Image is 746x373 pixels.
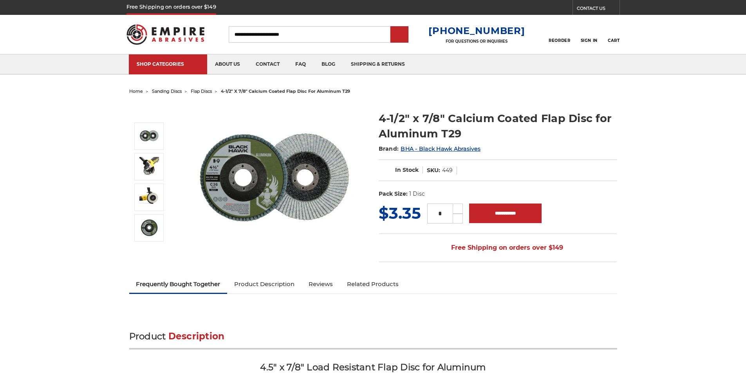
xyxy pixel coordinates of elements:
[139,187,159,207] img: Angle grinder disc for sanding aluminum
[401,145,480,152] a: BHA - Black Hawk Abrasives
[428,25,525,36] a: [PHONE_NUMBER]
[139,157,159,177] img: Disc for grinding aluminum
[139,218,159,238] img: Black Hawk Abrasives Aluminum Flap Disc
[139,126,159,146] img: BHA 4-1/2 Inch Flap Disc for Aluminum
[140,243,159,260] button: Next
[302,276,340,293] a: Reviews
[126,19,205,50] img: Empire Abrasives
[140,106,159,123] button: Previous
[395,166,419,173] span: In Stock
[196,103,353,259] img: BHA 4-1/2 Inch Flap Disc for Aluminum
[379,204,421,223] span: $3.35
[392,27,407,43] input: Submit
[129,88,143,94] a: home
[432,240,563,256] span: Free Shipping on orders over $149
[549,38,570,43] span: Reorder
[608,26,620,43] a: Cart
[137,61,199,67] div: SHOP CATEGORIES
[427,166,440,175] dt: SKU:
[227,276,302,293] a: Product Description
[340,276,406,293] a: Related Products
[442,166,453,175] dd: 449
[207,54,248,74] a: about us
[549,26,570,43] a: Reorder
[577,4,620,15] a: CONTACT US
[343,54,413,74] a: shipping & returns
[581,38,598,43] span: Sign In
[379,145,399,152] span: Brand:
[314,54,343,74] a: blog
[248,54,287,74] a: contact
[409,190,425,198] dd: 1 Disc
[152,88,182,94] a: sanding discs
[129,276,228,293] a: Frequently Bought Together
[287,54,314,74] a: faq
[379,190,408,198] dt: Pack Size:
[168,331,225,342] span: Description
[428,39,525,44] p: FOR QUESTIONS OR INQUIRIES
[608,38,620,43] span: Cart
[221,88,350,94] span: 4-1/2" x 7/8" calcium coated flap disc for aluminum t29
[191,88,212,94] a: flap discs
[129,331,166,342] span: Product
[379,111,617,141] h1: 4-1/2" x 7/8" Calcium Coated Flap Disc for Aluminum T29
